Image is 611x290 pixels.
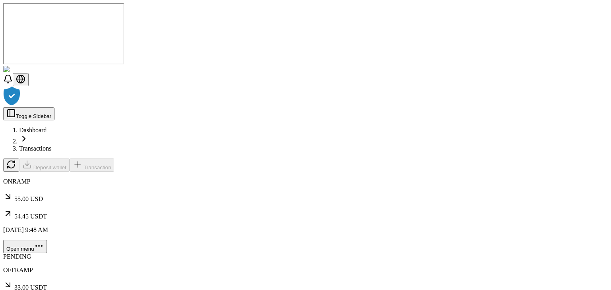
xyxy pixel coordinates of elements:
img: ShieldPay Logo [3,66,51,73]
p: 54.45 USDT [3,209,608,220]
a: Dashboard [19,127,47,133]
span: Toggle Sidebar [16,113,51,119]
button: Toggle Sidebar [3,107,54,120]
p: 55.00 USD [3,191,608,203]
div: PENDING [3,253,608,260]
nav: breadcrumb [3,127,608,152]
span: Deposit wallet [33,164,66,170]
a: Transactions [19,145,51,152]
button: Open menu [3,240,47,253]
p: ONRAMP [3,178,608,185]
button: Deposit wallet [19,159,70,172]
button: Transaction [70,159,115,172]
span: Transaction [84,164,111,170]
p: [DATE] 9:48 AM [3,226,608,234]
span: Open menu [6,246,34,252]
p: OFFRAMP [3,267,608,274]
